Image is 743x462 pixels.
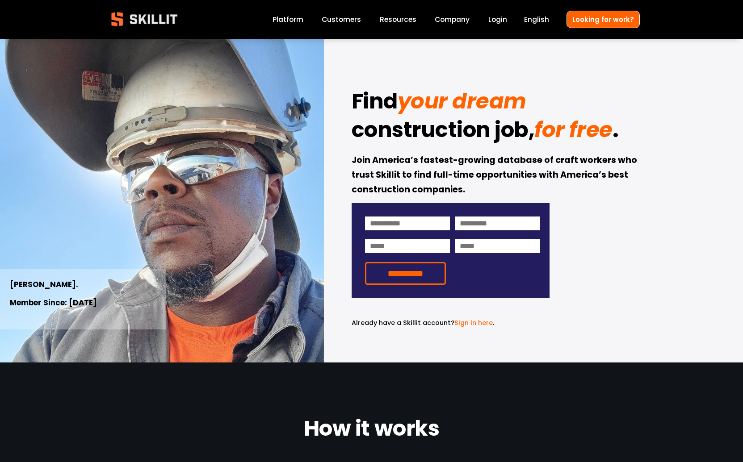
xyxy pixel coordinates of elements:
span: Resources [380,14,416,25]
strong: Member Since: [DATE] [10,297,97,310]
em: your dream [398,86,526,116]
img: Skillit [104,6,185,33]
a: Platform [273,13,303,25]
strong: Find [352,85,398,121]
a: Company [435,13,470,25]
a: Sign in here [454,318,493,327]
a: Looking for work? [567,11,640,28]
div: language picker [524,13,549,25]
p: . [352,318,550,328]
em: for free [534,115,612,145]
a: folder dropdown [380,13,416,25]
strong: Join America’s fastest-growing database of craft workers who trust Skillit to find full-time oppo... [352,154,639,197]
a: Customers [322,13,361,25]
a: Login [488,13,507,25]
strong: [PERSON_NAME]. [10,279,78,291]
strong: . [613,113,619,150]
strong: How it works [304,412,439,449]
span: Already have a Skillit account? [352,318,454,327]
span: English [524,14,549,25]
strong: construction job, [352,113,535,150]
